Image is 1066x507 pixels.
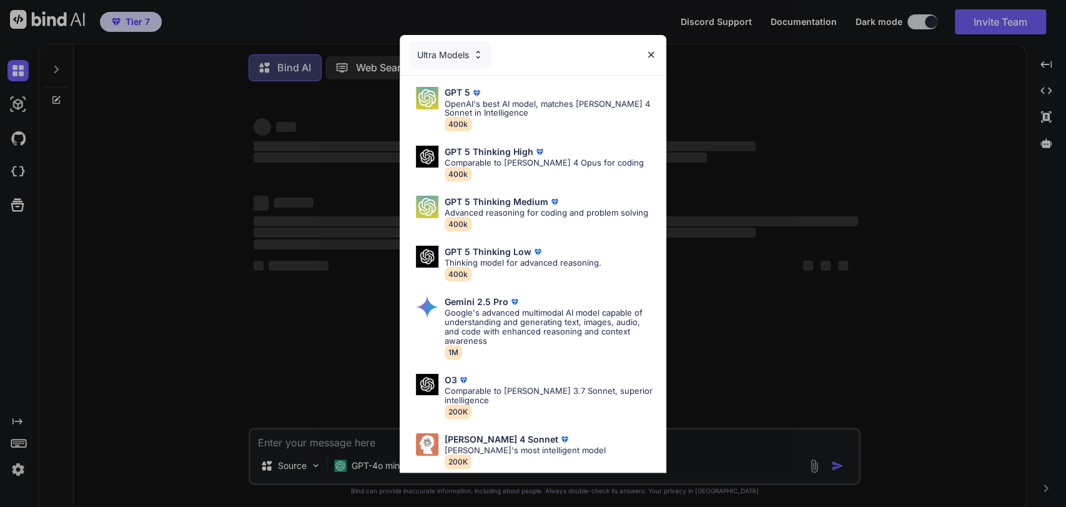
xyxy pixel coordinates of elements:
[445,217,471,231] span: 400k
[445,247,531,257] p: GPT 5 Thinking Low
[416,374,438,396] img: Pick Models
[445,267,471,281] span: 400k
[445,99,656,118] p: OpenAI's best AI model, matches [PERSON_NAME] 4 Sonnet in Intelligence
[445,158,644,168] p: Comparable to [PERSON_NAME] 4 Opus for coding
[646,49,656,60] img: close
[470,87,483,99] img: premium
[445,404,471,419] span: 200K
[445,454,471,469] span: 200K
[457,374,470,386] img: premium
[548,196,561,208] img: premium
[508,296,521,308] img: premium
[445,386,656,405] p: Comparable to [PERSON_NAME] 3.7 Sonnet, superior intelligence
[445,345,462,359] span: 1M
[416,146,438,168] img: Pick Models
[473,49,483,60] img: Pick Models
[558,433,571,446] img: premium
[445,308,656,346] p: Google's advanced multimodal AI model capable of understanding and generating text, images, audio...
[445,375,457,385] p: O3
[445,208,648,218] p: Advanced reasoning for coding and problem solving
[445,117,471,131] span: 400k
[445,197,548,207] p: GPT 5 Thinking Medium
[445,434,558,444] p: [PERSON_NAME] 4 Sonnet
[416,246,438,268] img: Pick Models
[531,246,544,258] img: premium
[410,41,491,69] div: Ultra Models
[416,87,438,109] img: Pick Models
[416,433,438,456] img: Pick Models
[445,446,606,455] p: [PERSON_NAME]'s most intelligent model
[445,147,533,157] p: GPT 5 Thinking High
[416,196,438,218] img: Pick Models
[416,296,438,318] img: Pick Models
[533,146,546,158] img: premium
[445,88,470,98] p: GPT 5
[445,258,601,268] p: Thinking model for advanced reasoning.
[445,167,471,181] span: 400k
[445,297,508,307] p: Gemini 2.5 Pro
